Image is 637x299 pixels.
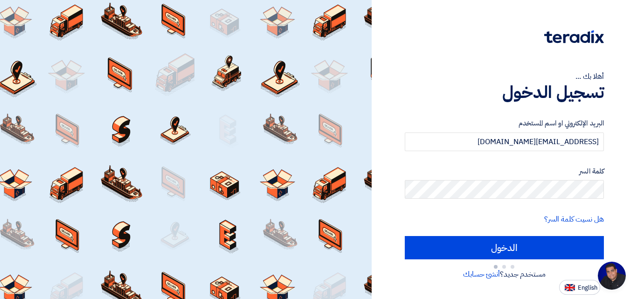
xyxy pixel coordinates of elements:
[405,118,604,129] label: البريد الإلكتروني او اسم المستخدم
[405,71,604,82] div: أهلا بك ...
[559,280,600,295] button: English
[463,269,500,280] a: أنشئ حسابك
[598,262,626,290] div: Open chat
[544,214,604,225] a: هل نسيت كلمة السر؟
[544,30,604,43] img: Teradix logo
[578,285,597,291] span: English
[405,236,604,259] input: الدخول
[405,166,604,177] label: كلمة السر
[405,132,604,151] input: أدخل بريد العمل الإلكتروني او اسم المستخدم الخاص بك ...
[405,269,604,280] div: مستخدم جديد؟
[405,82,604,103] h1: تسجيل الدخول
[565,284,575,291] img: en-US.png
